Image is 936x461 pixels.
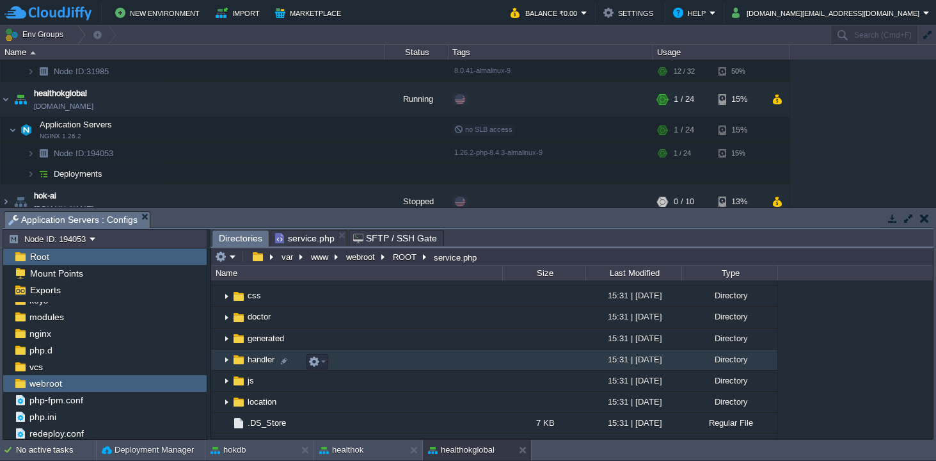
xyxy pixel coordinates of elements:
img: AMDAwAAAACH5BAEAAAAALAAAAAABAAEAAAICRAEAOw== [17,117,35,143]
span: handler [246,354,276,365]
button: Env Groups [4,26,68,44]
img: CloudJiffy [4,5,91,21]
div: 1 / 24 [674,117,694,143]
a: Root [28,251,51,263]
div: Name [1,45,384,60]
div: 15:31 | [DATE] [585,433,681,453]
button: New Environment [115,5,203,20]
button: www [309,251,331,263]
button: [DOMAIN_NAME][EMAIL_ADDRESS][DOMAIN_NAME] [732,5,923,20]
span: hok-ai [34,190,56,202]
button: Balance ₹0.00 [511,5,581,20]
span: css [246,290,263,301]
button: ROOT [391,251,420,263]
button: healthok [319,444,363,457]
span: 8.0.41-almalinux-9 [454,67,511,74]
a: js [246,375,256,386]
img: AMDAwAAAACH5BAEAAAAALAAAAAABAAEAAAICRAEAOw== [12,184,29,219]
img: AMDAwAAAACH5BAEAAAAALAAAAAABAAEAAAICRAEAOw== [221,350,232,370]
a: doctor [246,311,273,322]
button: hokdb [210,444,246,457]
button: Node ID: 194053 [8,233,90,245]
img: AMDAwAAAACH5BAEAAAAALAAAAAABAAEAAAICRAEAOw== [27,143,35,163]
img: AMDAwAAAACH5BAEAAAAALAAAAAABAAEAAAICRAEAOw== [1,82,11,117]
a: .DS_Store [246,417,288,428]
img: AMDAwAAAACH5BAEAAAAALAAAAAABAAEAAAICRAEAOw== [35,143,52,163]
div: 15:31 | [DATE] [585,371,681,391]
img: AMDAwAAAACH5BAEAAAAALAAAAAABAAEAAAICRAEAOw== [221,308,232,328]
a: Exports [28,284,63,296]
a: Mount Points [28,268,85,279]
img: AMDAwAAAACH5BAEAAAAALAAAAAABAAEAAAICRAEAOw== [35,61,52,81]
div: Size [504,266,585,280]
a: location [246,396,278,407]
img: AMDAwAAAACH5BAEAAAAALAAAAAABAAEAAAICRAEAOw== [221,329,232,349]
a: modules [27,311,66,323]
img: AMDAwAAAACH5BAEAAAAALAAAAAABAAEAAAICRAEAOw== [232,332,246,346]
img: AMDAwAAAACH5BAEAAAAALAAAAAABAAEAAAICRAEAOw== [232,311,246,325]
a: php.ini [27,411,58,423]
a: [DOMAIN_NAME] [34,100,93,113]
a: .gitignore [246,438,283,449]
img: AMDAwAAAACH5BAEAAAAALAAAAAABAAEAAAICRAEAOw== [232,353,246,367]
span: php-fpm.conf [27,394,85,406]
li: /var/www/webroot/ROOT/service.php [271,230,347,246]
button: healthokglobal [428,444,495,457]
button: Help [673,5,710,20]
a: Deployments [52,168,104,179]
div: 13% [718,184,760,219]
div: 15:31 | [DATE] [585,350,681,369]
button: webroot [344,251,378,263]
div: 15:31 | [DATE] [585,392,681,412]
div: Usage [654,45,789,60]
div: Directory [681,350,777,369]
span: Directories [219,230,262,247]
img: AMDAwAAAACH5BAEAAAAALAAAAAABAAEAAAICRAEAOw== [232,395,246,409]
span: vcs [27,361,45,373]
div: 15% [718,143,760,163]
div: 43 B [502,433,585,453]
div: 15:31 | [DATE] [585,286,681,305]
div: service.php [431,252,477,263]
div: Directory [681,392,777,412]
a: [DOMAIN_NAME] [34,202,93,215]
div: 7 KB [502,413,585,433]
div: 50% [718,61,760,81]
span: 1.26.2-php-8.4.3-almalinux-9 [454,149,543,156]
div: 15:31 | [DATE] [585,413,681,433]
span: NGINX 1.26.2 [40,133,81,140]
a: nginx [27,328,53,339]
img: AMDAwAAAACH5BAEAAAAALAAAAAABAAEAAAICRAEAOw== [27,61,35,81]
a: Node ID:194053 [52,148,115,159]
span: Application Servers : Configs [8,212,138,228]
span: redeploy.conf [27,428,86,439]
input: Click to enter the path [211,248,933,266]
div: Directory [681,328,777,348]
span: no SLB access [454,125,512,133]
div: Running [385,82,448,117]
img: AMDAwAAAACH5BAEAAAAALAAAAAABAAEAAAICRAEAOw== [221,433,232,453]
img: AMDAwAAAACH5BAEAAAAALAAAAAABAAEAAAICRAEAOw== [1,184,11,219]
div: Directory [681,286,777,305]
span: 194053 [52,148,115,159]
div: Name [212,266,502,280]
span: Node ID: [54,67,86,76]
span: generated [246,333,286,344]
div: 1 / 24 [674,143,691,163]
img: AMDAwAAAACH5BAEAAAAALAAAAAABAAEAAAICRAEAOw== [221,286,232,306]
div: Regular File [681,433,777,453]
div: Status [385,45,448,60]
img: AMDAwAAAACH5BAEAAAAALAAAAAABAAEAAAICRAEAOw== [232,289,246,303]
div: Last Modified [587,266,681,280]
div: Tags [449,45,653,60]
span: php.d [27,344,54,356]
img: AMDAwAAAACH5BAEAAAAALAAAAAABAAEAAAICRAEAOw== [9,117,17,143]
